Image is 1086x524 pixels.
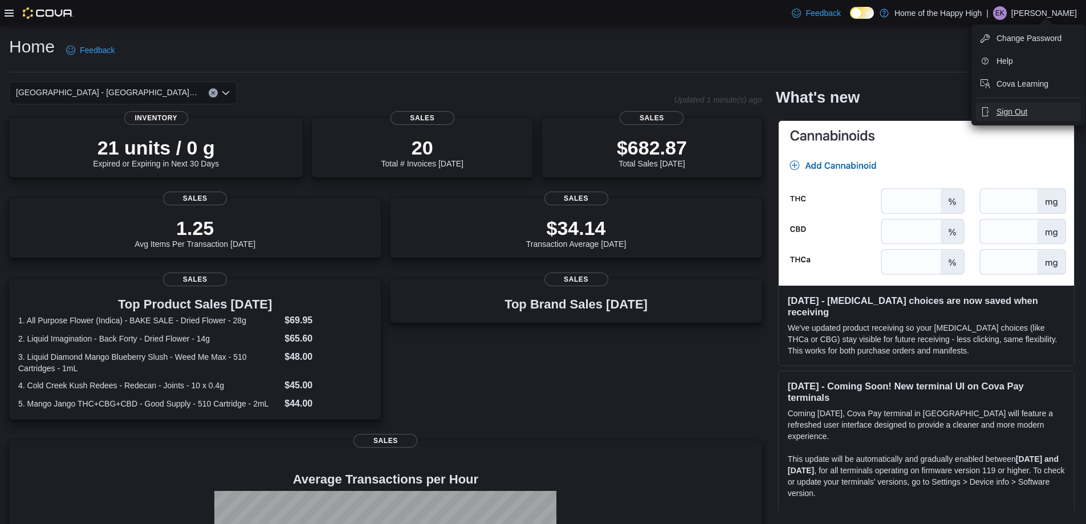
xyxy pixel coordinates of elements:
[381,136,463,159] p: 20
[788,408,1065,442] p: Coming [DATE], Cova Pay terminal in [GEOGRAPHIC_DATA] will feature a refreshed user interface des...
[996,78,1048,90] span: Cova Learning
[124,111,188,125] span: Inventory
[135,217,255,239] p: 1.25
[284,379,372,392] dd: $45.00
[850,7,874,19] input: Dark Mode
[80,44,115,56] span: Feedback
[93,136,219,168] div: Expired or Expiring in Next 30 Days
[18,315,280,326] dt: 1. All Purpose Flower (Indica) - BAKE SALE - Dried Flower - 28g
[221,88,230,98] button: Open list of options
[284,397,372,411] dd: $44.00
[18,351,280,374] dt: 3. Liquid Diamond Mango Blueberry Slush - Weed Me Max - 510 Cartridges - 1mL
[1011,6,1077,20] p: [PERSON_NAME]
[163,192,227,205] span: Sales
[788,380,1065,403] h3: [DATE] - Coming Soon! New terminal UI on Cova Pay terminals
[996,106,1027,117] span: Sign Out
[788,453,1065,499] p: This update will be automatically and gradually enabled between , for all terminals operating on ...
[135,217,255,249] div: Avg Items Per Transaction [DATE]
[620,111,684,125] span: Sales
[18,333,280,344] dt: 2. Liquid Imagination - Back Forty - Dried Flower - 14g
[996,33,1061,44] span: Change Password
[776,88,860,107] h2: What's new
[976,75,1081,93] button: Cova Learning
[18,298,372,311] h3: Top Product Sales [DATE]
[18,473,753,486] h4: Average Transactions per Hour
[284,332,372,346] dd: $65.60
[788,295,1065,318] h3: [DATE] - [MEDICAL_DATA] choices are now saved when receiving
[163,273,227,286] span: Sales
[976,52,1081,70] button: Help
[544,192,608,205] span: Sales
[617,136,687,168] div: Total Sales [DATE]
[788,322,1065,356] p: We've updated product receiving so your [MEDICAL_DATA] choices (like THCa or CBG) stay visible fo...
[617,136,687,159] p: $682.87
[787,2,845,25] a: Feedback
[18,398,280,409] dt: 5. Mango Jango THC+CBG+CBD - Good Supply - 510 Cartridge - 2mL
[993,6,1007,20] div: Evan Kaybidge
[986,6,989,20] p: |
[894,6,982,20] p: Home of the Happy High
[353,434,417,448] span: Sales
[996,55,1013,67] span: Help
[9,35,55,58] h1: Home
[806,7,840,19] span: Feedback
[23,7,74,19] img: Cova
[995,6,1004,20] span: EK
[18,380,280,391] dt: 4. Cold Creek Kush Redees - Redecan - Joints - 10 x 0.4g
[526,217,627,239] p: $34.14
[526,217,627,249] div: Transaction Average [DATE]
[62,39,119,62] a: Feedback
[209,88,218,98] button: Clear input
[976,29,1081,47] button: Change Password
[505,298,648,311] h3: Top Brand Sales [DATE]
[544,273,608,286] span: Sales
[284,350,372,364] dd: $48.00
[16,86,197,99] span: [GEOGRAPHIC_DATA] - [GEOGRAPHIC_DATA] - Fire & Flower
[381,136,463,168] div: Total # Invoices [DATE]
[93,136,219,159] p: 21 units / 0 g
[674,95,762,104] p: Updated 1 minute(s) ago
[391,111,454,125] span: Sales
[976,103,1081,121] button: Sign Out
[284,314,372,327] dd: $69.95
